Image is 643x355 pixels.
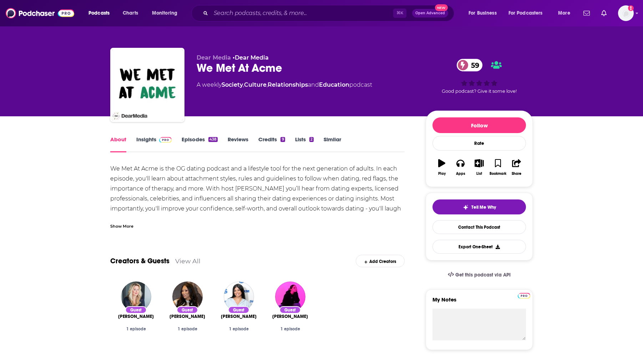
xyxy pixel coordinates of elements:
[518,293,530,299] img: Podchaser Pro
[451,154,470,180] button: Apps
[272,314,308,319] a: Hanna Anderson
[463,204,469,210] img: tell me why sparkle
[618,5,634,21] span: Logged in as sarahhallprinc
[618,5,634,21] button: Show profile menu
[118,314,154,319] span: [PERSON_NAME]
[432,296,526,309] label: My Notes
[6,6,74,20] img: Podchaser - Follow, Share and Rate Podcasts
[432,199,526,214] button: tell me why sparkleTell Me Why
[110,257,169,265] a: Creators & Guests
[628,5,634,11] svg: Add a profile image
[457,59,483,71] a: 59
[432,154,451,180] button: Play
[470,154,488,180] button: List
[228,136,248,152] a: Reviews
[110,136,126,152] a: About
[432,240,526,254] button: Export One-Sheet
[476,172,482,176] div: List
[169,314,205,319] a: Asa Akira
[118,7,142,19] a: Charts
[219,326,259,331] div: 1 episode
[121,282,151,312] img: Melissa Hobley
[270,326,310,331] div: 1 episode
[308,81,319,88] span: and
[244,81,267,88] a: Culture
[598,7,609,19] a: Show notifications dropdown
[235,54,269,61] a: Dear Media
[83,7,119,19] button: open menu
[295,136,314,152] a: Lists2
[415,11,445,15] span: Open Advanced
[221,314,257,319] a: Drew Afualo
[412,9,448,17] button: Open AdvancedNew
[198,5,461,21] div: Search podcasts, credits, & more...
[442,88,517,94] span: Good podcast? Give it some love!
[455,272,511,278] span: Get this podcast via API
[319,81,349,88] a: Education
[222,81,243,88] a: Society
[110,164,405,224] div: We Met At Acme is the OG dating podcast and a lifestyle tool for the next generation of adults. I...
[147,7,187,19] button: open menu
[279,306,301,314] div: Guest
[118,314,154,319] a: Melissa Hobley
[267,81,268,88] span: ,
[432,117,526,133] button: Follow
[464,7,506,19] button: open menu
[512,172,521,176] div: Share
[488,154,507,180] button: Bookmark
[432,220,526,234] a: Contact This Podcast
[136,136,172,152] a: InsightsPodchaser Pro
[159,137,172,143] img: Podchaser Pro
[469,8,497,18] span: For Business
[393,9,406,18] span: ⌘ K
[456,172,465,176] div: Apps
[116,326,156,331] div: 1 episode
[442,266,516,284] a: Get this podcast via API
[175,257,201,265] a: View All
[88,8,110,18] span: Podcasts
[268,81,308,88] a: Relationships
[182,136,218,152] a: Episodes438
[152,8,177,18] span: Monitoring
[518,292,530,299] a: Pro website
[507,154,526,180] button: Share
[258,136,285,152] a: Credits9
[432,136,526,151] div: Rate
[438,172,446,176] div: Play
[167,326,207,331] div: 1 episode
[618,5,634,21] img: User Profile
[504,7,553,19] button: open menu
[224,282,254,312] img: Drew Afualo
[280,137,285,142] div: 9
[508,8,543,18] span: For Podcasters
[197,54,231,61] span: Dear Media
[490,172,506,176] div: Bookmark
[125,306,147,314] div: Guest
[309,137,314,142] div: 2
[197,81,372,89] div: A weekly podcast
[471,204,496,210] span: Tell Me Why
[272,314,308,319] span: [PERSON_NAME]
[172,282,203,312] img: Asa Akira
[558,8,570,18] span: More
[324,136,341,152] a: Similar
[228,306,249,314] div: Guest
[233,54,269,61] span: •
[426,54,533,98] div: 59Good podcast? Give it some love!
[169,314,205,319] span: [PERSON_NAME]
[435,4,448,11] span: New
[553,7,579,19] button: open menu
[112,49,183,121] img: We Met At Acme
[211,7,393,19] input: Search podcasts, credits, & more...
[123,8,138,18] span: Charts
[275,282,305,312] img: Hanna Anderson
[208,137,218,142] div: 438
[221,314,257,319] span: [PERSON_NAME]
[464,59,483,71] span: 59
